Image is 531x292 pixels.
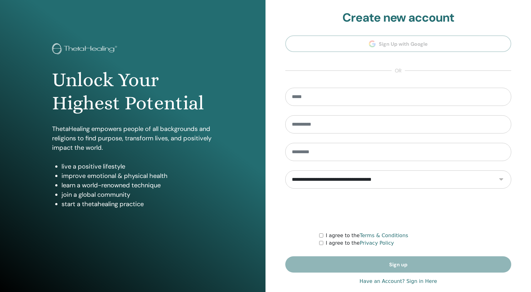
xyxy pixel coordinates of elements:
[62,162,213,171] li: live a positive lifestyle
[62,190,213,199] li: join a global community
[351,198,446,222] iframe: reCAPTCHA
[62,171,213,180] li: improve emotional & physical health
[62,199,213,209] li: start a thetahealing practice
[52,124,213,152] p: ThetaHealing empowers people of all backgrounds and religions to find purpose, transform lives, a...
[62,180,213,190] li: learn a world-renowned technique
[326,239,394,247] label: I agree to the
[52,68,213,115] h1: Unlock Your Highest Potential
[392,67,405,75] span: or
[360,232,408,238] a: Terms & Conditions
[360,240,394,246] a: Privacy Policy
[326,232,408,239] label: I agree to the
[359,278,437,285] a: Have an Account? Sign in Here
[285,11,511,25] h2: Create new account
